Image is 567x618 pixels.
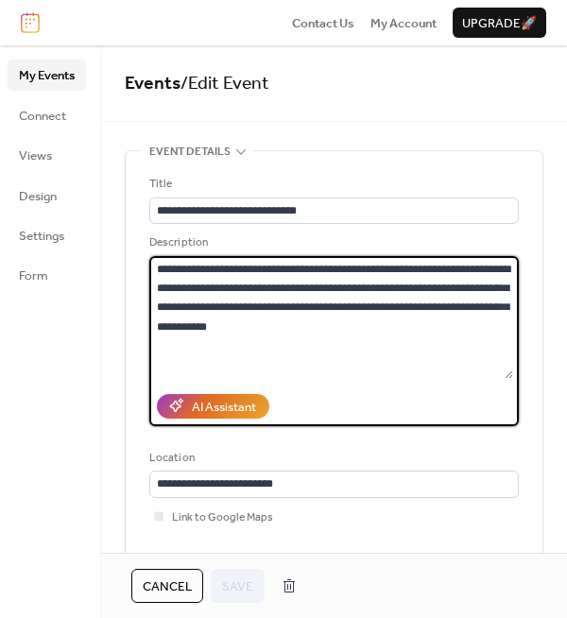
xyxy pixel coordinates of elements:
[8,60,86,90] a: My Events
[149,233,515,252] div: Description
[19,227,64,246] span: Settings
[192,398,256,417] div: AI Assistant
[8,140,86,170] a: Views
[143,577,192,596] span: Cancel
[292,13,354,32] a: Contact Us
[19,66,75,85] span: My Events
[172,508,273,527] span: Link to Google Maps
[462,14,537,33] span: Upgrade 🚀
[19,146,52,165] span: Views
[131,569,203,603] button: Cancel
[19,107,66,126] span: Connect
[149,143,231,162] span: Event details
[19,187,57,206] span: Design
[8,100,86,130] a: Connect
[370,14,437,33] span: My Account
[453,8,546,38] button: Upgrade🚀
[8,260,86,290] a: Form
[8,180,86,211] a: Design
[157,394,269,419] button: AI Assistant
[370,13,437,32] a: My Account
[125,66,180,101] a: Events
[8,220,86,250] a: Settings
[292,14,354,33] span: Contact Us
[180,66,269,101] span: / Edit Event
[149,449,515,468] div: Location
[149,549,288,568] div: Event color
[149,175,515,194] div: Title
[19,266,48,285] span: Form
[21,12,40,33] img: logo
